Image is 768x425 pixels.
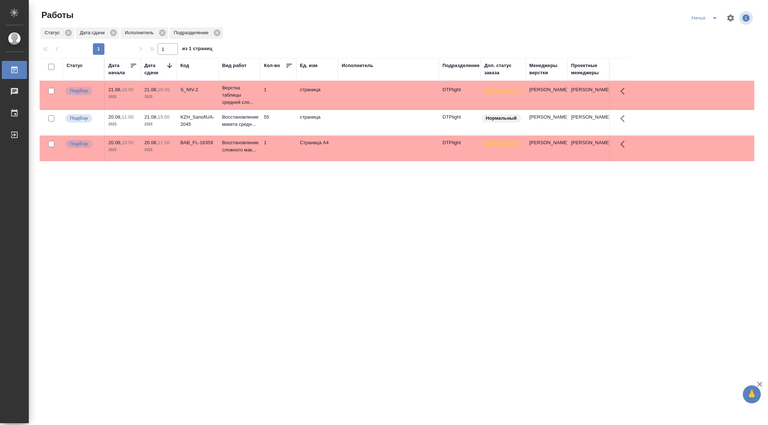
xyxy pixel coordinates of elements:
[222,114,257,128] p: Восстановление макета средн...
[529,62,564,76] div: Менеджеры верстки
[158,87,170,92] p: 16:45
[529,86,564,93] p: [PERSON_NAME]
[567,136,609,161] td: [PERSON_NAME]
[529,139,564,146] p: [PERSON_NAME]
[616,110,633,127] button: Здесь прячутся важные кнопки
[170,27,223,39] div: Подразделение
[108,62,130,76] div: Дата начала
[439,136,481,161] td: DTPlight
[76,27,119,39] div: Дата сдачи
[260,83,296,108] td: 1
[108,140,122,145] p: 20.08,
[108,87,122,92] p: 21.08,
[180,114,215,128] div: KZH_SanofiUA-2045
[300,62,318,69] div: Ед. изм
[743,385,761,403] button: 🙏
[108,114,122,120] p: 20.08,
[180,86,215,93] div: S_NIV-2
[180,62,189,69] div: Код
[40,9,73,21] span: Работы
[180,139,215,146] div: BAB_FL-16359
[122,87,134,92] p: 16:00
[144,114,158,120] p: 21.08,
[174,29,211,36] p: Подразделение
[567,110,609,135] td: [PERSON_NAME]
[616,136,633,153] button: Здесь прячутся важные кнопки
[222,84,257,106] p: Верстка таблицы средней сло...
[746,387,758,402] span: 🙏
[70,87,88,94] p: Подбор
[108,93,137,101] p: 2025
[567,83,609,108] td: [PERSON_NAME]
[222,62,247,69] div: Вид работ
[70,115,88,122] p: Подбор
[296,83,338,108] td: страница
[158,114,170,120] p: 15:00
[690,12,722,24] div: split button
[144,121,173,128] p: 2025
[144,146,173,154] p: 2025
[722,9,739,27] span: Настроить таблицу
[182,44,212,55] span: из 1 страниц
[108,121,137,128] p: 2025
[45,29,62,36] p: Статус
[121,27,168,39] div: Исполнитель
[122,114,134,120] p: 11:00
[439,110,481,135] td: DTPlight
[264,62,280,69] div: Кол-во
[65,139,100,149] div: Можно подбирать исполнителей
[40,27,74,39] div: Статус
[65,114,100,123] div: Можно подбирать исполнителей
[486,115,517,122] p: Нормальный
[486,140,522,147] p: [DEMOGRAPHIC_DATA]
[108,146,137,154] p: 2025
[144,140,158,145] p: 20.08,
[296,136,338,161] td: Страница А4
[616,83,633,100] button: Здесь прячутся важные кнопки
[439,83,481,108] td: DTPlight
[484,62,522,76] div: Доп. статус заказа
[144,93,173,101] p: 2025
[529,114,564,121] p: [PERSON_NAME]
[260,136,296,161] td: 1
[125,29,156,36] p: Исполнитель
[443,62,480,69] div: Подразделение
[342,62,373,69] div: Исполнитель
[296,110,338,135] td: страница
[144,62,166,76] div: Дата сдачи
[144,87,158,92] p: 21.08,
[260,110,296,135] td: 55
[158,140,170,145] p: 11:50
[70,140,88,147] p: Подбор
[80,29,107,36] p: Дата сдачи
[67,62,83,69] div: Статус
[122,140,134,145] p: 10:50
[739,11,754,25] span: Посмотреть информацию
[486,87,522,94] p: [DEMOGRAPHIC_DATA]
[222,139,257,154] p: Восстановление сложного мак...
[571,62,606,76] div: Проектные менеджеры
[65,86,100,96] div: Можно подбирать исполнителей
